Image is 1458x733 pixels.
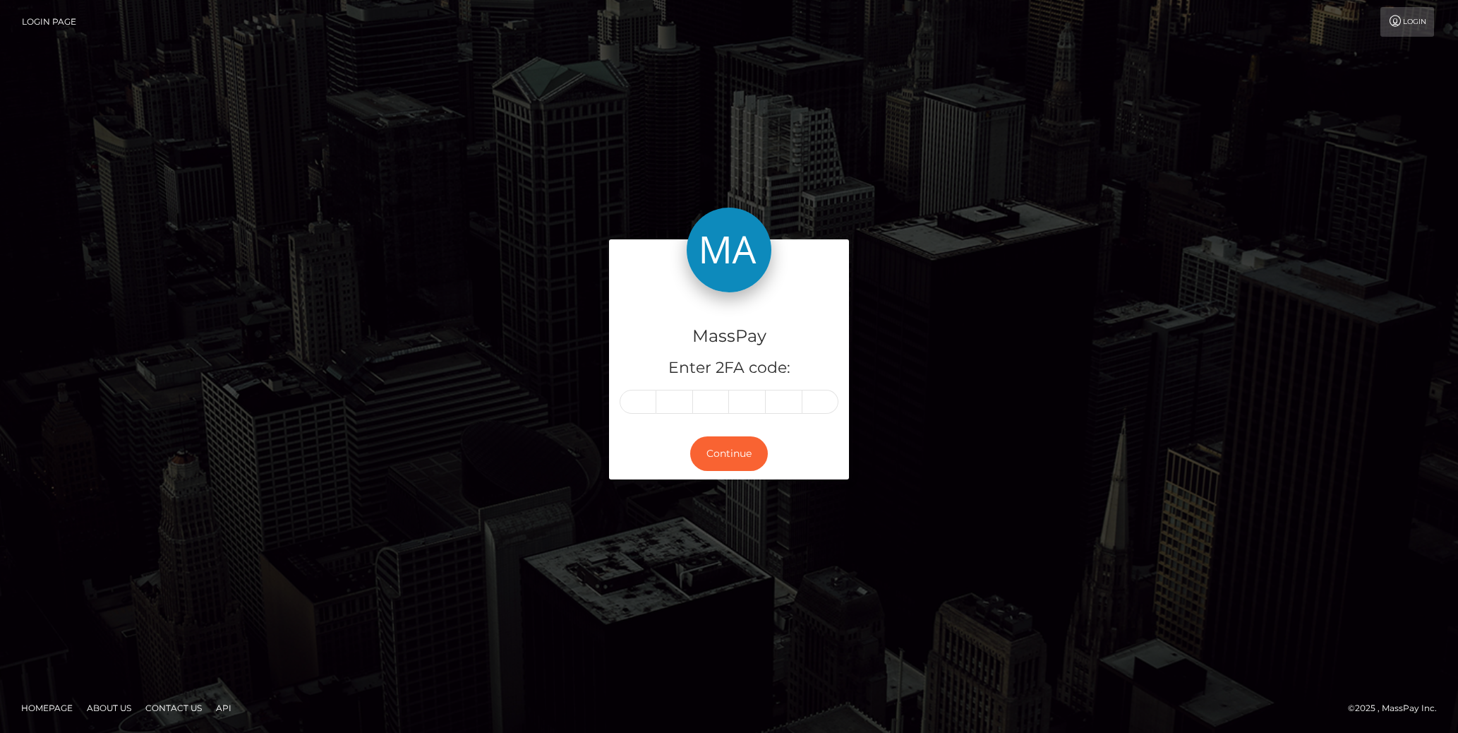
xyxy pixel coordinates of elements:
a: API [210,697,237,719]
a: About Us [81,697,137,719]
a: Login Page [22,7,76,37]
a: Contact Us [140,697,207,719]
div: © 2025 , MassPay Inc. [1348,701,1447,716]
img: MassPay [687,208,771,292]
button: Continue [690,436,768,471]
a: Login [1380,7,1434,37]
a: Homepage [16,697,78,719]
h5: Enter 2FA code: [620,357,838,379]
h4: MassPay [620,324,838,349]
